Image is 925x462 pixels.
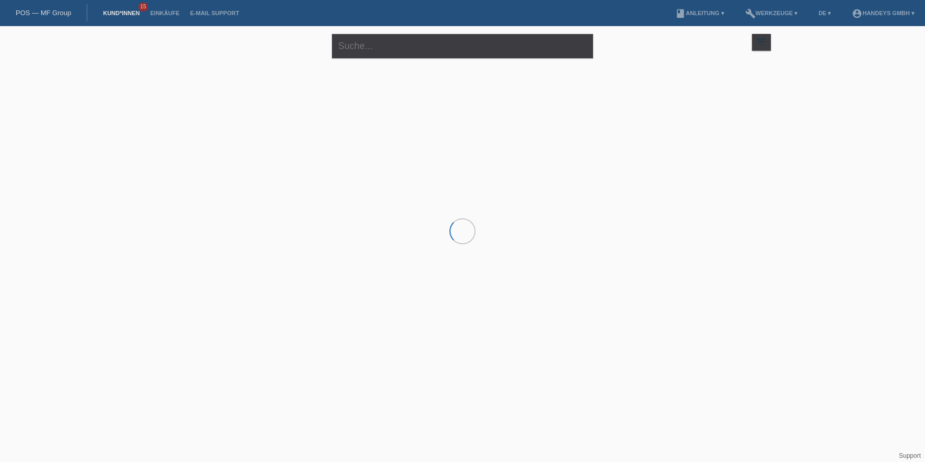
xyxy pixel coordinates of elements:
a: E-Mail Support [185,10,245,16]
a: account_circleHandeys GmbH ▾ [847,10,920,16]
a: bookAnleitung ▾ [670,10,729,16]
a: POS — MF Group [16,9,71,17]
a: Support [899,452,921,459]
i: book [675,8,686,19]
a: buildWerkzeuge ▾ [740,10,803,16]
a: Einkäufe [145,10,184,16]
i: account_circle [852,8,862,19]
i: filter_list [756,36,767,48]
span: 15 [138,3,148,11]
input: Suche... [332,34,593,58]
a: DE ▾ [813,10,836,16]
i: build [745,8,756,19]
a: Kund*innen [98,10,145,16]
